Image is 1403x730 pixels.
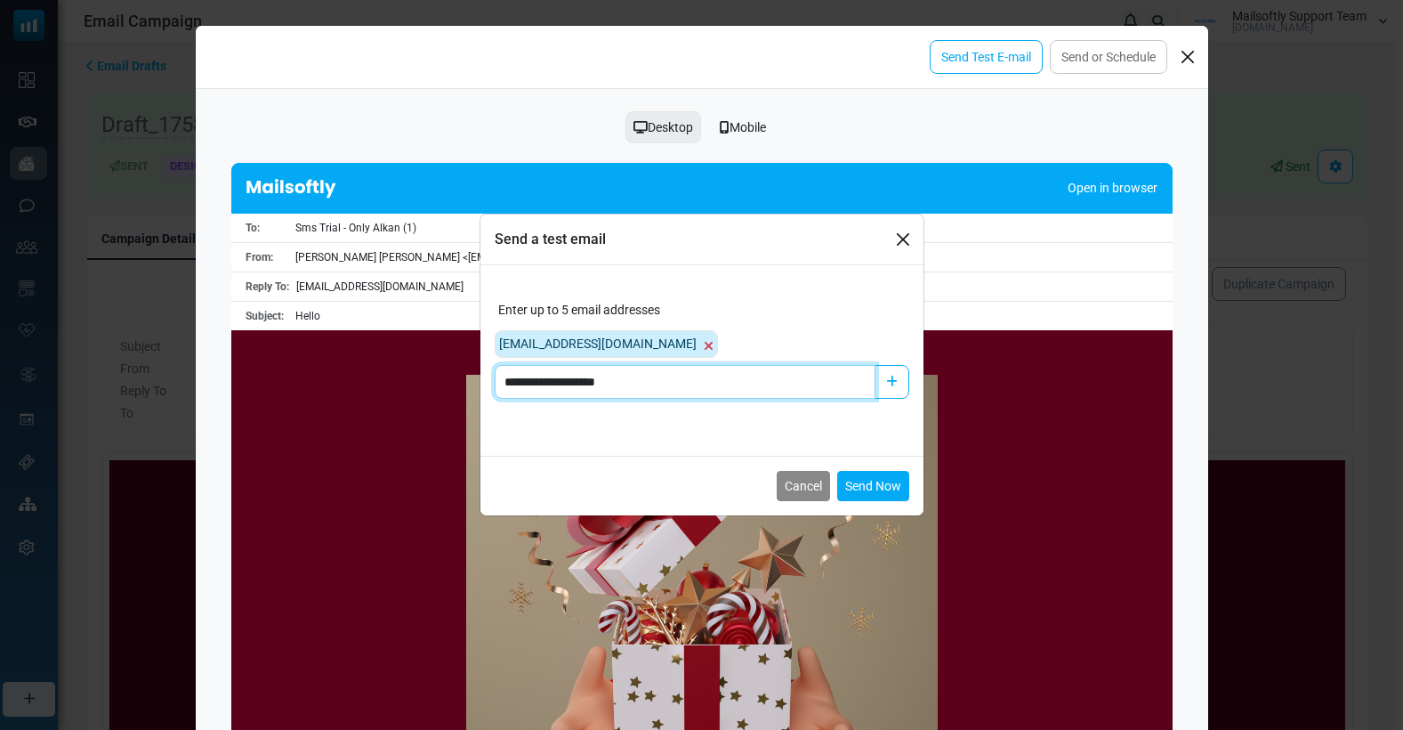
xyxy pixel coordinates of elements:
[495,365,875,399] input: Add email
[777,471,830,501] button: Cancel
[495,229,606,250] h6: Send a test email
[498,301,660,320] label: Enter up to 5 email addresses
[890,226,916,253] button: Close
[499,335,697,353] span: [EMAIL_ADDRESS][DOMAIN_NAME]
[837,471,909,501] button: Send Now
